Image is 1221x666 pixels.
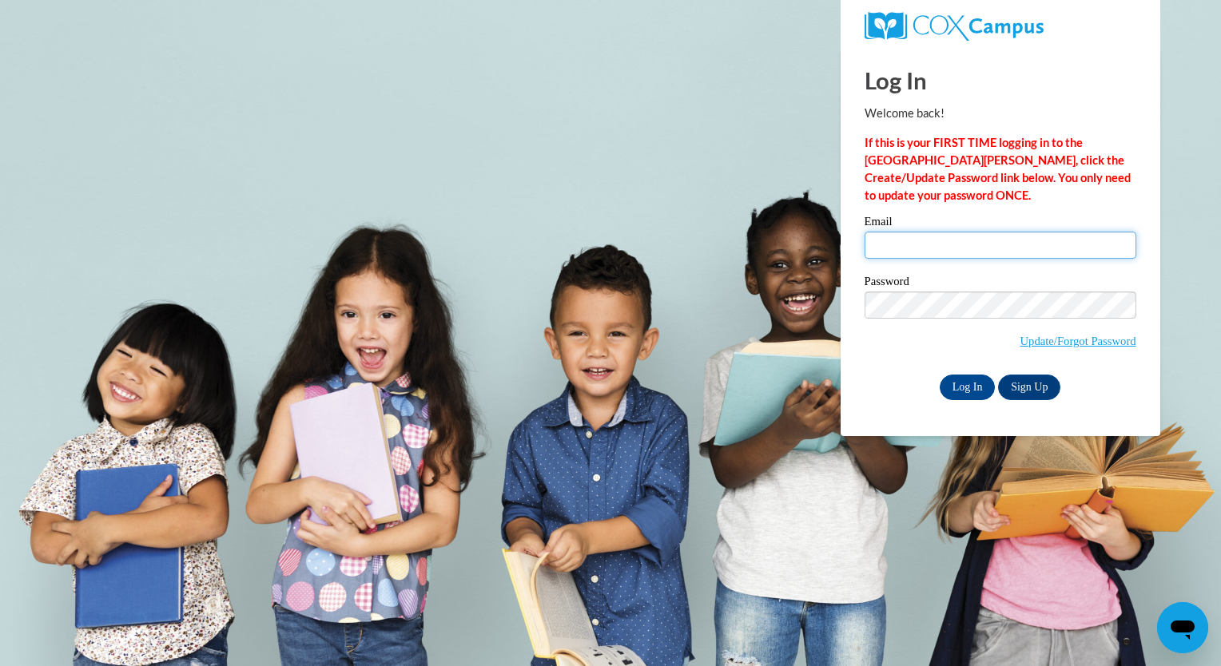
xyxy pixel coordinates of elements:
[1157,602,1208,653] iframe: Button to launch messaging window
[1020,335,1136,347] a: Update/Forgot Password
[865,105,1136,122] p: Welcome back!
[865,12,1136,41] a: COX Campus
[865,64,1136,97] h1: Log In
[940,375,996,400] input: Log In
[865,12,1044,41] img: COX Campus
[865,216,1136,232] label: Email
[865,136,1131,202] strong: If this is your FIRST TIME logging in to the [GEOGRAPHIC_DATA][PERSON_NAME], click the Create/Upd...
[865,276,1136,291] label: Password
[998,375,1060,400] a: Sign Up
